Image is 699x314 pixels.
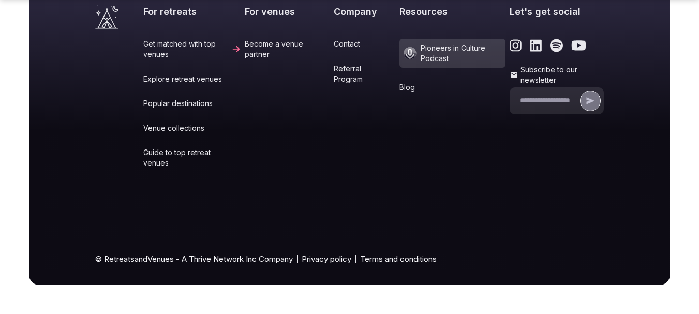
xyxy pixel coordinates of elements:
div: © RetreatsandVenues - A Thrive Network Inc Company [95,241,604,285]
a: Venue collections [143,123,241,133]
a: Contact [334,39,395,49]
h2: Company [334,5,395,18]
a: Popular destinations [143,98,241,109]
a: Link to the retreats and venues Spotify page [550,39,563,52]
a: Link to the retreats and venues Youtube page [571,39,586,52]
label: Subscribe to our newsletter [510,65,604,85]
h2: Let's get social [510,5,604,18]
a: Link to the retreats and venues Instagram page [510,39,522,52]
a: Explore retreat venues [143,74,241,84]
h2: For retreats [143,5,241,18]
a: Get matched with top venues [143,39,241,59]
a: Blog [399,82,505,93]
a: Pioneers in Culture Podcast [399,39,505,67]
a: Guide to top retreat venues [143,147,241,168]
h2: Resources [399,5,505,18]
a: Referral Program [334,64,395,84]
a: Terms and conditions [360,253,437,264]
a: Privacy policy [302,253,351,264]
a: Link to the retreats and venues LinkedIn page [530,39,542,52]
a: Visit the homepage [95,5,118,29]
a: Become a venue partner [245,39,330,59]
h2: For venues [245,5,330,18]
